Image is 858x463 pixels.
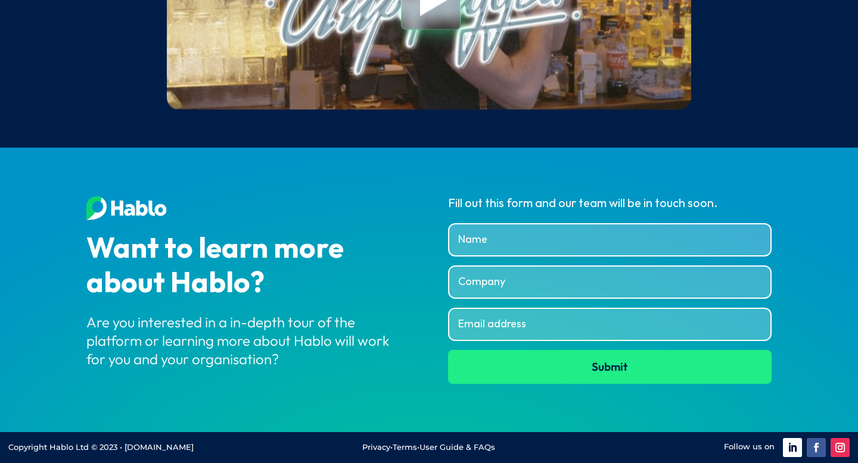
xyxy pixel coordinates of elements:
[807,438,826,457] a: Follow on Facebook
[448,265,772,299] input: Company
[86,232,410,301] div: Want to learn more about Hablo?
[86,196,167,220] img: Hablo Footer Logo White
[831,438,850,457] a: Follow on Instagram
[8,440,288,455] p: Copyright Hablo Ltd © 2023 • [DOMAIN_NAME]
[362,442,390,452] a: Privacy
[448,196,772,211] div: Fill out this form and our team will be in touch soon.
[289,440,569,455] p: • •
[86,313,410,369] div: Are you interested in a in-depth tour of the platform or learning more about Hablo will work for ...
[419,442,495,452] a: User Guide & FAQs
[448,350,772,383] button: Submit
[393,442,417,452] a: Terms
[448,223,772,256] input: Name
[448,308,772,341] input: Email address
[783,438,802,457] a: Follow on LinkedIn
